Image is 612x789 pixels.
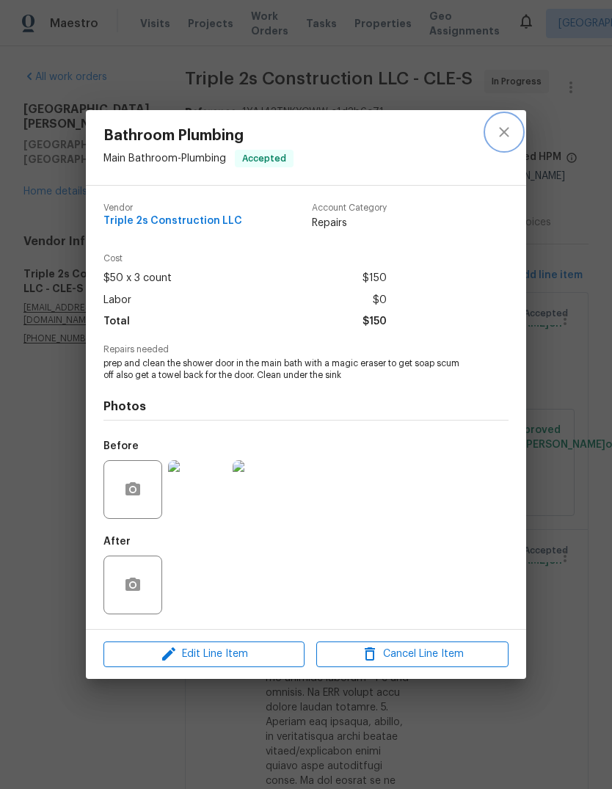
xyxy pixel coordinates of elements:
span: Triple 2s Construction LLC [103,216,242,227]
h5: Before [103,441,139,451]
span: Edit Line Item [108,645,300,663]
span: $50 x 3 count [103,268,172,289]
span: Accepted [236,151,292,166]
span: Vendor [103,203,242,213]
span: Labor [103,290,131,311]
span: $0 [373,290,387,311]
span: Total [103,311,130,332]
span: Main Bathroom - Plumbing [103,153,226,164]
span: Cancel Line Item [321,645,504,663]
button: Cancel Line Item [316,641,509,667]
button: close [487,114,522,150]
span: Bathroom Plumbing [103,128,294,144]
span: $150 [363,311,387,332]
span: Repairs [312,216,387,230]
button: Edit Line Item [103,641,305,667]
h5: After [103,537,131,547]
span: Cost [103,254,387,263]
span: Account Category [312,203,387,213]
span: Repairs needed [103,345,509,354]
span: $150 [363,268,387,289]
h4: Photos [103,399,509,414]
span: prep and clean the shower door in the main bath with a magic eraser to get soap scum off also get... [103,357,468,382]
